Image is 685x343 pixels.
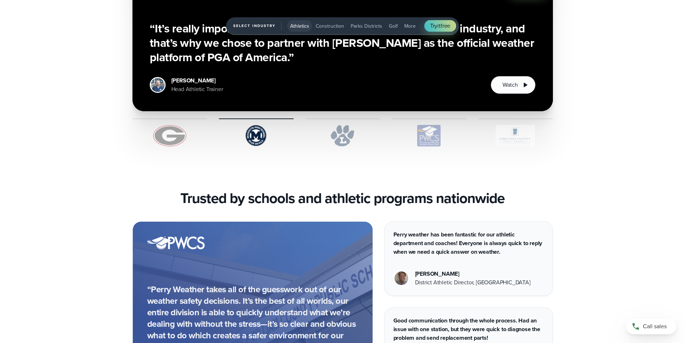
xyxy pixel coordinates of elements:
span: Golf [389,22,398,30]
img: Marietta-High-School.svg [219,125,294,146]
button: Athletics [287,20,312,32]
span: Athletics [290,22,309,30]
div: [PERSON_NAME] [171,76,223,85]
h3: “It’s really important that we partner with the very best in the industry, and that’s why we chos... [150,21,536,64]
div: Head Athletic Trainer [171,85,223,94]
div: District Athletic Director, [GEOGRAPHIC_DATA] [415,278,531,287]
img: Vestavia Hills High School Headshot [395,271,408,285]
button: Construction [313,20,347,32]
button: More [401,20,419,32]
p: Perry weather has been fantastic for our athletic department and coaches! Everyone is always quic... [393,230,544,256]
span: Try free [430,22,450,30]
button: Parks Districts [348,20,385,32]
span: Call sales [643,322,667,331]
div: [PERSON_NAME] [415,270,531,278]
img: Jeff-Hopp.jpg [151,78,165,92]
span: Select Industry [233,22,281,30]
h3: Trusted by schools and athletic programs nationwide [180,190,505,207]
a: Call sales [626,319,676,334]
span: it [437,22,441,30]
p: Good communication through the whole process. Had an issue with one station, but they were quick ... [393,316,544,342]
button: Watch [491,76,535,94]
span: More [404,22,416,30]
span: Construction [316,22,344,30]
a: Tryitfree [424,20,456,32]
span: Parks Districts [351,22,382,30]
span: Watch [503,81,518,89]
button: Golf [386,20,401,32]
